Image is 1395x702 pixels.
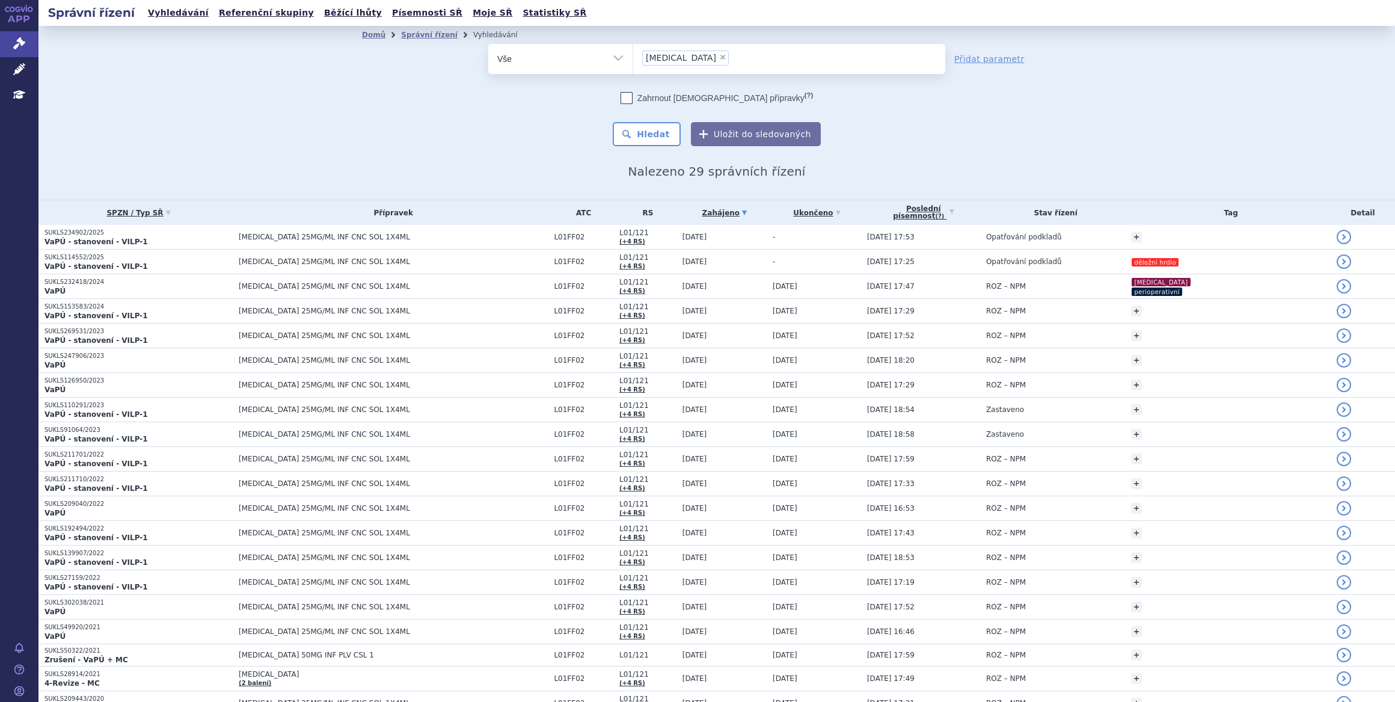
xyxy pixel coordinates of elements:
span: [DATE] [773,529,797,537]
span: [MEDICAL_DATA] 25MG/ML INF CNC SOL 1X4ML [239,504,539,513]
strong: VaPÚ [44,361,66,369]
span: ROZ – NPM [986,356,1026,365]
a: + [1131,552,1142,563]
a: SPZN / Typ SŘ [44,205,233,221]
span: [DATE] [773,282,797,291]
span: L01/121 [619,525,676,533]
span: [MEDICAL_DATA] 25MG/ML INF CNC SOL 1X4ML [239,479,539,488]
span: [DATE] [682,331,707,340]
a: Správní řízení [401,31,458,39]
a: (+4 RS) [619,633,645,639]
span: ROZ – NPM [986,553,1026,562]
strong: 4-Revize - MC [44,679,100,688]
button: Uložit do sledovaných [691,122,821,146]
a: + [1131,673,1142,684]
span: Opatřování podkladů [986,233,1062,241]
span: L01FF02 [554,627,613,636]
a: detail [1337,671,1351,686]
span: [DATE] 17:52 [867,331,915,340]
span: ROZ – NPM [986,651,1026,659]
li: Vyhledávání [473,26,533,44]
th: Tag [1125,200,1331,225]
span: [DATE] 17:43 [867,529,915,537]
a: (+4 RS) [619,411,645,417]
strong: VaPÚ - stanovení - VILP-1 [44,238,148,246]
span: [DATE] [682,257,707,266]
span: [DATE] 17:33 [867,479,915,488]
span: ROZ – NPM [986,578,1026,587]
span: L01FF02 [554,504,613,513]
a: + [1131,602,1142,612]
a: (+4 RS) [619,337,645,343]
span: L01/121 [619,352,676,360]
span: L01FF02 [554,430,613,439]
span: [DATE] 18:53 [867,553,915,562]
span: ROZ – NPM [986,479,1026,488]
span: [DATE] [682,282,707,291]
span: [DATE] [773,430,797,439]
p: SUKLS110291/2023 [44,401,233,410]
span: [DATE] [682,504,707,513]
a: (+4 RS) [619,436,645,442]
span: [DATE] [773,553,797,562]
p: SUKLS28914/2021 [44,670,233,679]
span: ROZ – NPM [986,603,1026,611]
strong: VaPÚ - stanovení - VILP-1 [44,484,148,493]
span: L01/121 [619,651,676,659]
a: detail [1337,279,1351,294]
p: SUKLS27159/2022 [44,574,233,582]
a: Referenční skupiny [215,5,317,21]
span: [MEDICAL_DATA] 25MG/ML INF CNC SOL 1X4ML [239,381,539,389]
strong: VaPÚ - stanovení - VILP-1 [44,336,148,345]
a: detail [1337,600,1351,614]
span: L01FF02 [554,356,613,365]
span: [DATE] [682,381,707,389]
span: L01/121 [619,229,676,237]
span: [MEDICAL_DATA] 25MG/ML INF CNC SOL 1X4ML [239,282,539,291]
a: detail [1337,230,1351,244]
span: L01/121 [619,303,676,311]
a: detail [1337,624,1351,639]
p: SUKLS50322/2021 [44,647,233,655]
span: L01FF02 [554,381,613,389]
strong: VaPÚ - stanovení - VILP-1 [44,435,148,443]
span: [DATE] [773,356,797,365]
span: [MEDICAL_DATA] 25MG/ML INF CNC SOL 1X4ML [239,233,539,241]
span: L01FF02 [554,331,613,340]
strong: VaPÚ - stanovení - VILP-1 [44,312,148,320]
a: + [1131,528,1142,538]
strong: VaPÚ - stanovení - VILP-1 [44,410,148,419]
span: [DATE] [773,331,797,340]
a: detail [1337,402,1351,417]
span: [MEDICAL_DATA] 25MG/ML INF CNC SOL 1X4ML [239,529,539,537]
p: SUKLS269531/2023 [44,327,233,336]
span: L01FF02 [554,603,613,611]
span: ROZ – NPM [986,282,1026,291]
a: Moje SŘ [469,5,516,21]
span: L01/121 [619,377,676,385]
a: + [1131,650,1142,660]
p: SUKLS153583/2024 [44,303,233,311]
span: [DATE] [682,651,707,659]
a: Běžící lhůty [320,5,385,21]
span: L01/121 [619,278,676,286]
span: L01/121 [619,475,676,484]
span: Zastaveno [986,405,1024,414]
span: ROZ – NPM [986,455,1026,463]
strong: VaPÚ [44,386,66,394]
a: Písemnosti SŘ [388,5,466,21]
span: [DATE] [682,578,707,587]
span: L01FF02 [554,553,613,562]
span: L01/121 [619,451,676,459]
span: [DATE] 17:47 [867,282,915,291]
strong: VaPÚ [44,287,66,295]
span: [DATE] 17:52 [867,603,915,611]
span: [DATE] [682,627,707,636]
a: (+4 RS) [619,608,645,615]
th: ATC [548,200,613,225]
p: SUKLS192494/2022 [44,525,233,533]
a: (+4 RS) [619,559,645,565]
span: [DATE] [682,603,707,611]
span: L01FF02 [554,479,613,488]
span: [MEDICAL_DATA] 25MG/ML INF CNC SOL 1X4ML [239,455,539,463]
